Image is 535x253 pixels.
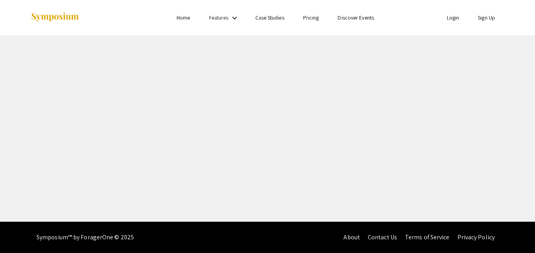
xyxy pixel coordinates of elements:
a: Contact Us [368,233,397,241]
a: Sign Up [478,14,495,21]
a: Login [447,14,459,21]
a: Privacy Policy [457,233,495,241]
a: Discover Events [338,14,374,21]
a: Case Studies [255,14,284,21]
a: About [343,233,360,241]
a: Home [177,14,190,21]
a: Pricing [303,14,319,21]
a: Features [209,14,229,21]
div: Symposium™ by ForagerOne © 2025 [36,222,134,253]
img: Symposium by ForagerOne [31,12,80,23]
mat-icon: Expand Features list [230,13,239,23]
a: Terms of Service [405,233,450,241]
